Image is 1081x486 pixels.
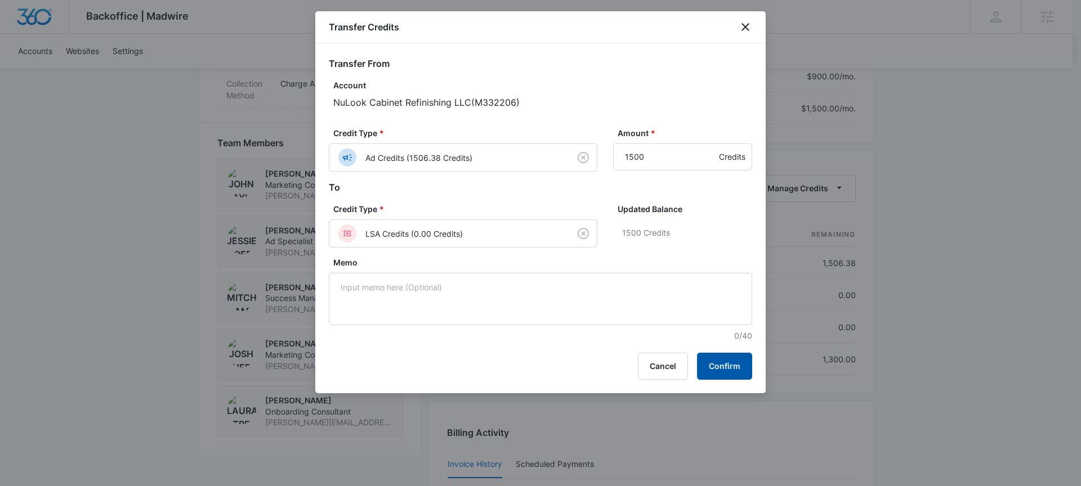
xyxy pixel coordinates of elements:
[333,96,752,109] p: NuLook Cabinet Refinishing LLC ( M332206 )
[697,353,752,380] button: Confirm
[638,353,688,380] button: Cancel
[333,256,757,268] label: Memo
[329,181,752,194] h2: To
[739,20,752,34] button: close
[622,219,752,246] p: 1500 Credits
[333,79,752,91] p: Account
[574,224,592,242] button: Clear
[329,20,399,34] h1: Transfer Credits
[574,148,592,166] button: Clear
[329,57,752,70] h2: Transfer From
[618,203,757,215] label: Updated Balance
[365,228,463,240] p: LSA Credits (0.00 Credits)
[618,127,757,139] label: Amount
[333,203,602,215] label: Credit Type
[365,152,472,164] p: Ad Credits (1506.38 Credits)
[333,330,752,341] p: 0/40
[333,127,602,139] label: Credit Type
[719,143,745,170] div: Credits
